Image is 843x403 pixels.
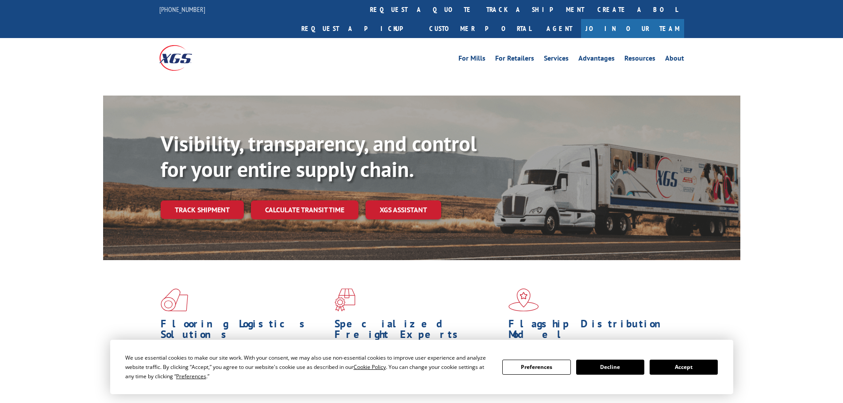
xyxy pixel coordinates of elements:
[159,5,205,14] a: [PHONE_NUMBER]
[161,288,188,311] img: xgs-icon-total-supply-chain-intelligence-red
[538,19,581,38] a: Agent
[176,372,206,380] span: Preferences
[508,319,676,344] h1: Flagship Distribution Model
[335,319,502,344] h1: Specialized Freight Experts
[295,19,423,38] a: Request a pickup
[544,55,569,65] a: Services
[110,340,733,394] div: Cookie Consent Prompt
[354,363,386,371] span: Cookie Policy
[366,200,441,219] a: XGS ASSISTANT
[502,360,570,375] button: Preferences
[161,319,328,344] h1: Flooring Logistics Solutions
[161,130,477,183] b: Visibility, transparency, and control for your entire supply chain.
[125,353,492,381] div: We use essential cookies to make our site work. With your consent, we may also use non-essential ...
[650,360,718,375] button: Accept
[581,19,684,38] a: Join Our Team
[508,288,539,311] img: xgs-icon-flagship-distribution-model-red
[624,55,655,65] a: Resources
[423,19,538,38] a: Customer Portal
[578,55,615,65] a: Advantages
[576,360,644,375] button: Decline
[495,55,534,65] a: For Retailers
[458,55,485,65] a: For Mills
[161,200,244,219] a: Track shipment
[665,55,684,65] a: About
[251,200,358,219] a: Calculate transit time
[335,288,355,311] img: xgs-icon-focused-on-flooring-red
